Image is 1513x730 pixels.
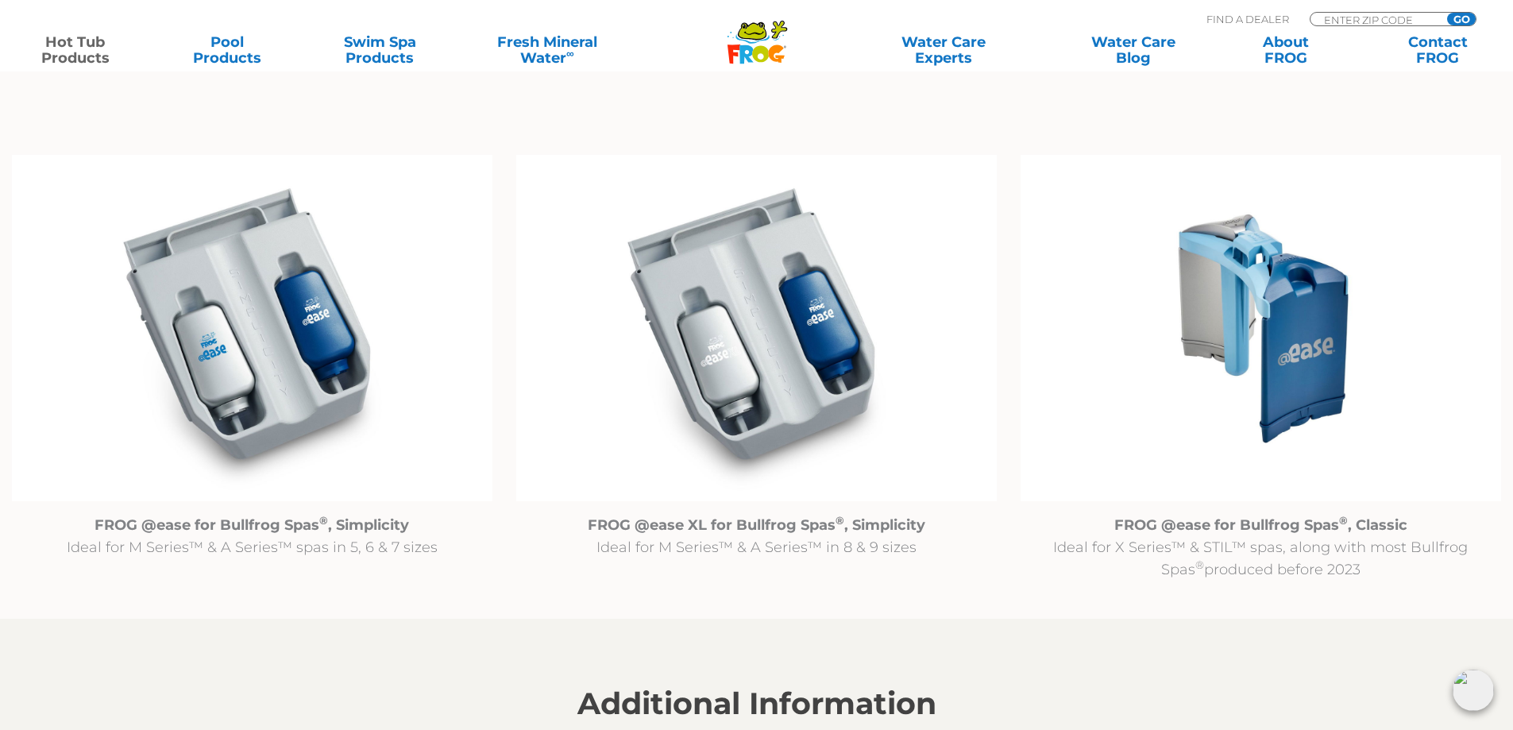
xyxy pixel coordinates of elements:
sup: ® [319,514,328,527]
sup: ® [1195,558,1204,571]
sup: ® [1339,514,1348,527]
a: Water CareExperts [847,34,1040,66]
strong: FROG @ease XL for Bullfrog Spas , Simplicity [588,516,925,534]
p: Ideal for M Series™ & A Series™ spas in 5, 6 & 7 sizes [12,514,492,558]
input: GO [1447,13,1476,25]
img: Untitled design (94) [1021,155,1501,502]
a: PoolProducts [168,34,287,66]
a: Swim SpaProducts [321,34,439,66]
img: openIcon [1453,670,1494,711]
a: AboutFROG [1226,34,1345,66]
sup: ∞ [566,47,574,60]
a: ContactFROG [1379,34,1497,66]
strong: FROG @ease for Bullfrog Spas , Simplicity [95,516,409,534]
sup: ® [836,514,844,527]
strong: FROG @ease for Bullfrog Spas , Classic [1114,516,1407,534]
p: Ideal for X Series™ & STIL™ spas, along with most Bullfrog Spas produced before 2023 [1021,514,1501,581]
a: Hot TubProducts [16,34,134,66]
a: Water CareBlog [1074,34,1192,66]
h2: Additional Information [268,686,1245,721]
img: @ease_Bullfrog_FROG @ease R180 for Bullfrog Spas with Filter [12,155,492,502]
input: Zip Code Form [1322,13,1430,26]
p: Find A Dealer [1206,12,1289,26]
img: @ease_Bullfrog_FROG @easeXL for Bullfrog Spas with Filter [516,155,997,502]
p: Ideal for M Series™ & A Series™ in 8 & 9 sizes [516,514,997,558]
a: Fresh MineralWater∞ [473,34,621,66]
